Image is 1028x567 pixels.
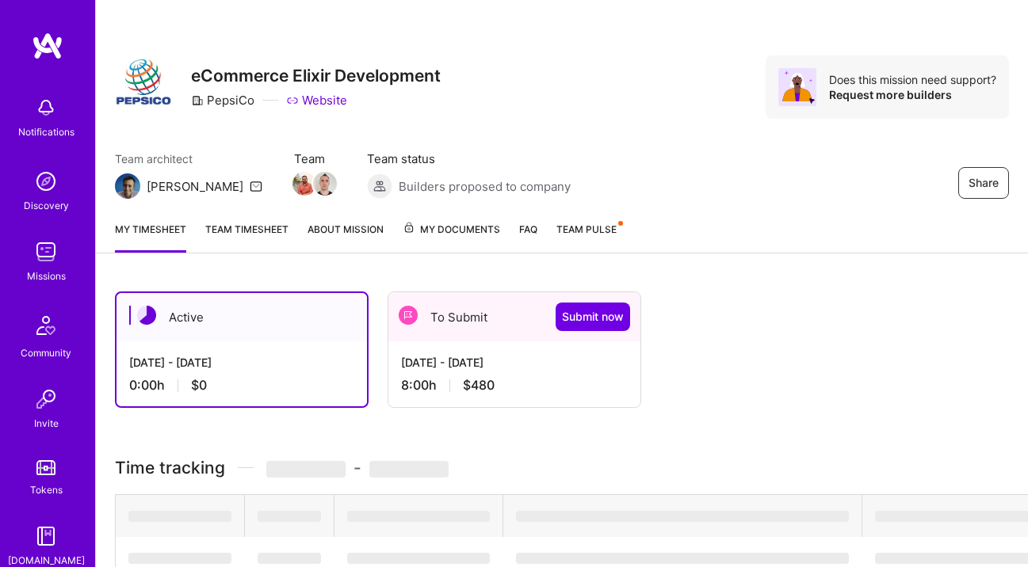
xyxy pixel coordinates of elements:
span: ‌ [128,553,231,564]
div: Missions [27,268,66,284]
img: Invite [30,383,62,415]
div: 0:00 h [129,377,354,394]
img: Team Architect [115,173,140,199]
div: Request more builders [829,87,996,102]
span: ‌ [369,461,449,478]
div: Active [117,293,367,341]
i: icon CompanyGray [191,94,204,107]
div: Invite [34,415,59,432]
div: [PERSON_NAME] [147,178,243,195]
a: Website [286,92,347,108]
span: $480 [463,377,495,394]
a: Team Member Avatar [294,170,315,197]
img: Team Member Avatar [313,172,337,196]
span: Submit now [562,309,624,325]
div: Tokens [30,481,63,498]
span: ‌ [347,553,490,564]
div: Discovery [24,197,69,214]
span: Team Pulse [556,223,617,235]
div: Community [21,344,71,361]
span: Builders proposed to company [399,178,571,195]
span: ‌ [347,511,490,522]
a: My Documents [403,221,500,253]
span: My Documents [403,221,500,238]
span: - [266,458,449,478]
button: Submit now [556,303,630,331]
span: ‌ [258,553,321,564]
img: bell [30,92,62,124]
span: ‌ [266,461,346,478]
img: discovery [30,166,62,197]
h3: Time tracking [115,458,1009,478]
img: logo [32,32,63,60]
img: Community [27,306,65,344]
div: Notifications [18,124,75,140]
div: [DATE] - [DATE] [129,354,354,371]
img: Builders proposed to company [367,173,392,199]
a: My timesheet [115,221,186,253]
img: tokens [36,460,55,475]
img: Active [137,306,156,325]
a: Team Member Avatar [315,170,335,197]
img: Avatar [778,68,816,106]
span: $0 [191,377,207,394]
a: FAQ [519,221,537,253]
i: icon Mail [250,180,262,192]
a: Team Pulse [556,221,621,253]
h3: eCommerce Elixir Development [191,66,441,86]
div: To Submit [388,292,640,341]
span: ‌ [516,553,849,564]
img: teamwork [30,236,62,268]
span: Team architect [115,150,262,167]
div: [DATE] - [DATE] [401,354,628,371]
div: 8:00 h [401,377,628,394]
button: Share [958,167,1009,199]
span: ‌ [128,511,231,522]
img: Team Member Avatar [292,172,316,196]
img: To Submit [399,306,418,325]
span: Share [969,175,999,191]
img: guide book [30,520,62,552]
span: ‌ [258,511,321,522]
span: Team [294,150,335,167]
div: Does this mission need support? [829,72,996,87]
span: Team status [367,150,571,167]
img: Company Logo [115,55,172,112]
a: Team timesheet [205,221,289,253]
span: ‌ [516,511,849,522]
div: PepsiCo [191,92,254,108]
a: About Mission [308,221,384,253]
